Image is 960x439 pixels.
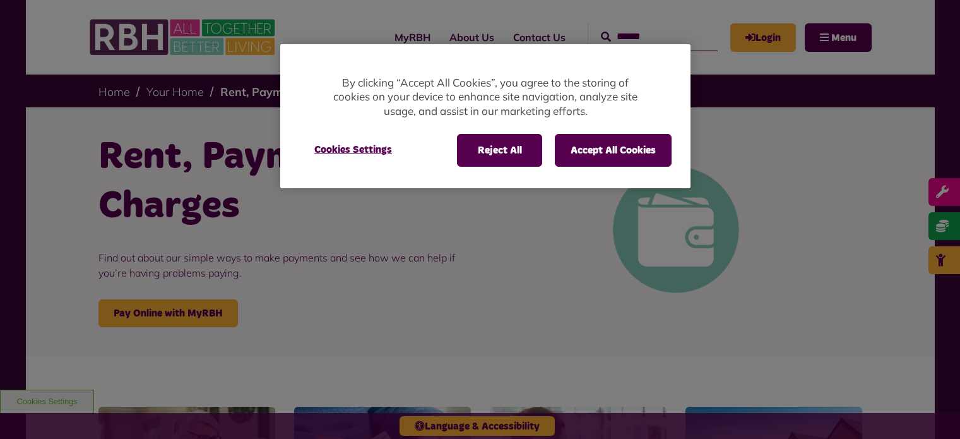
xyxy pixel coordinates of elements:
p: By clicking “Accept All Cookies”, you agree to the storing of cookies on your device to enhance s... [331,76,640,119]
div: Privacy [280,44,690,189]
button: Reject All [457,134,542,167]
div: Cookie banner [280,44,690,189]
button: Cookies Settings [299,134,407,165]
button: Accept All Cookies [555,134,672,167]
